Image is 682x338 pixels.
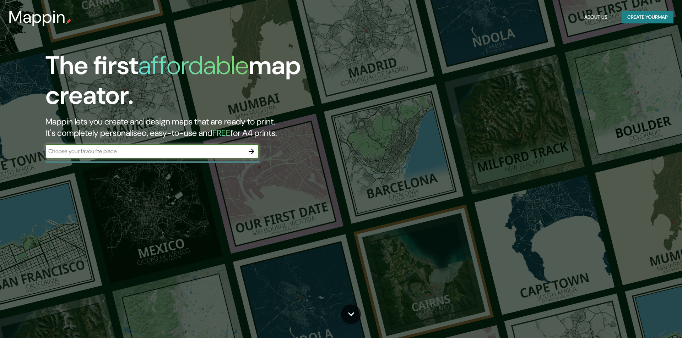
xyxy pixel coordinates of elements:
h2: Mappin lets you create and design maps that are ready to print. It's completely personalised, eas... [45,116,386,139]
h5: FREE [212,127,231,138]
img: mappin-pin [66,18,71,24]
button: About Us [581,11,610,24]
input: Choose your favourite place [45,147,244,155]
h1: The first map creator. [45,51,386,116]
h3: Mappin [9,7,66,27]
h1: affordable [138,49,249,82]
button: Create yourmap [622,11,673,24]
